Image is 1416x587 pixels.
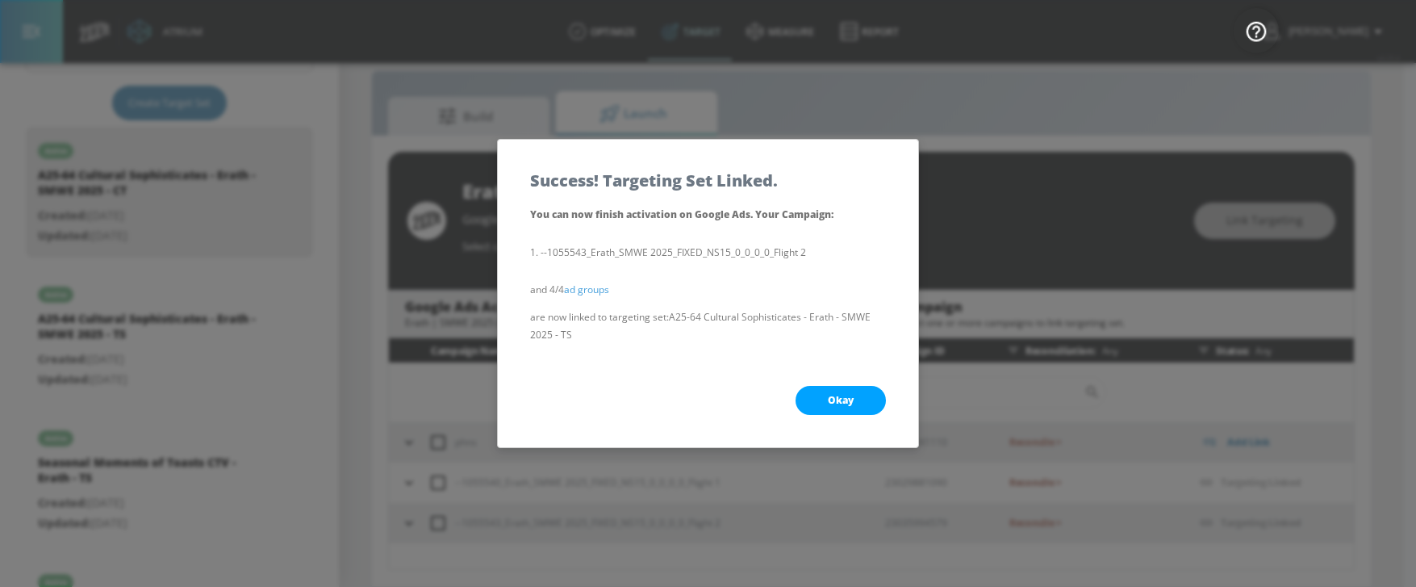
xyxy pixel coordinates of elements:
[1234,8,1279,53] button: Open Resource Center
[530,244,886,262] li: --1055543_Erath_SMWE 2025_FIXED_NS15_0_0_0_0_Flight 2
[530,281,886,299] p: and 4/4
[828,394,854,407] span: Okay
[530,308,886,344] p: are now linked to targeting set: A25-64 Cultural Sophisticates - Erath - SMWE 2025 - TS
[530,172,778,189] h5: Success! Targeting Set Linked.
[564,283,609,296] a: ad groups
[796,386,886,415] button: Okay
[530,205,886,224] p: You can now finish activation on Google Ads. Your Campaign :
